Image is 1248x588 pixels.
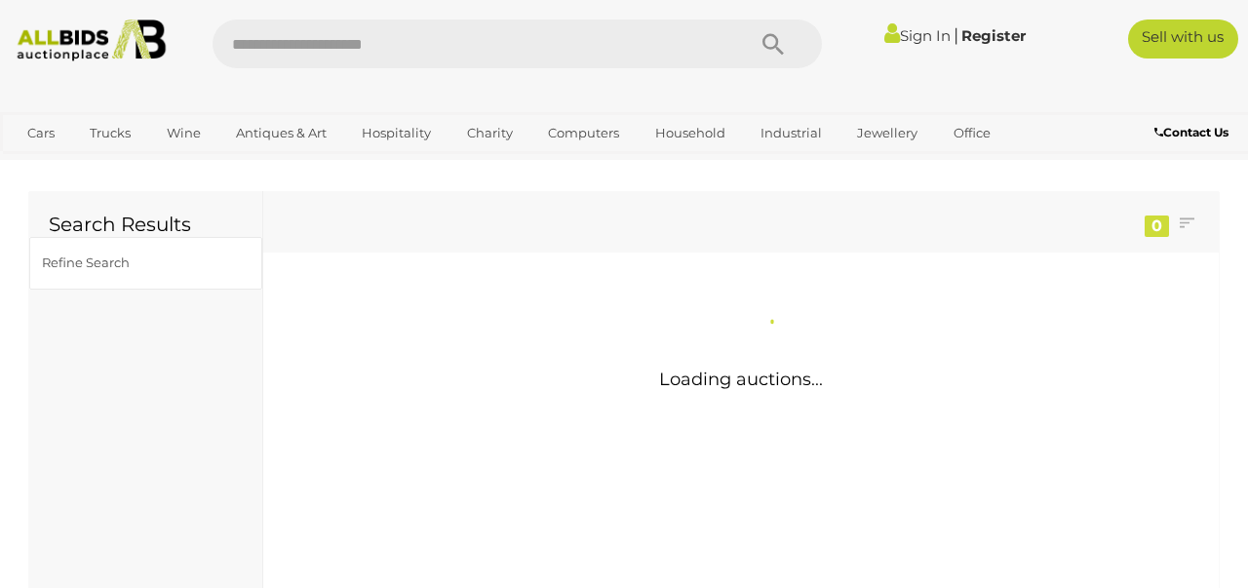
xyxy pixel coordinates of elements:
[724,20,822,68] button: Search
[954,24,958,46] span: |
[42,252,203,274] div: Refine Search
[659,369,823,390] span: Loading auctions...
[454,117,526,149] a: Charity
[961,26,1026,45] a: Register
[844,117,930,149] a: Jewellery
[1145,216,1169,237] div: 0
[535,117,632,149] a: Computers
[15,117,67,149] a: Cars
[90,149,253,181] a: [GEOGRAPHIC_DATA]
[1154,125,1228,139] b: Contact Us
[9,20,174,61] img: Allbids.com.au
[748,117,835,149] a: Industrial
[643,117,738,149] a: Household
[941,117,1003,149] a: Office
[77,117,143,149] a: Trucks
[154,117,214,149] a: Wine
[223,117,339,149] a: Antiques & Art
[884,26,951,45] a: Sign In
[1154,122,1233,143] a: Contact Us
[49,214,243,235] h2: Search Results
[349,117,444,149] a: Hospitality
[1128,20,1238,59] a: Sell with us
[15,149,80,181] a: Sports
